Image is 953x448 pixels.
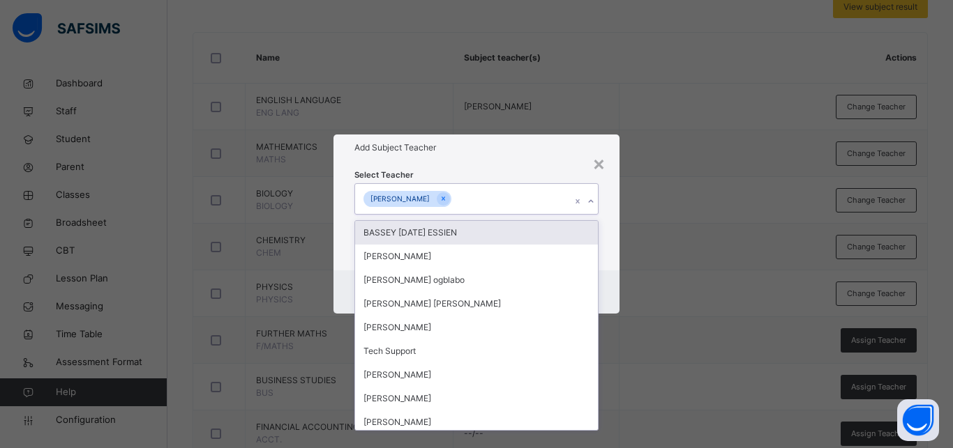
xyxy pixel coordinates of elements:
div: [PERSON_NAME] [355,245,598,268]
div: [PERSON_NAME] [355,410,598,434]
div: BASSEY [DATE] ESSIEN [355,221,598,245]
span: Select Teacher [354,169,414,181]
div: [PERSON_NAME] ogblabo [355,268,598,292]
div: [PERSON_NAME] [355,387,598,410]
h1: Add Subject Teacher [354,141,599,154]
button: Open asap [897,399,939,441]
div: [PERSON_NAME] [363,191,437,207]
div: [PERSON_NAME] [PERSON_NAME] [355,292,598,316]
div: [PERSON_NAME] [355,363,598,387]
div: Tech Support [355,339,598,363]
div: [PERSON_NAME] [355,316,598,339]
div: × [592,148,606,178]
